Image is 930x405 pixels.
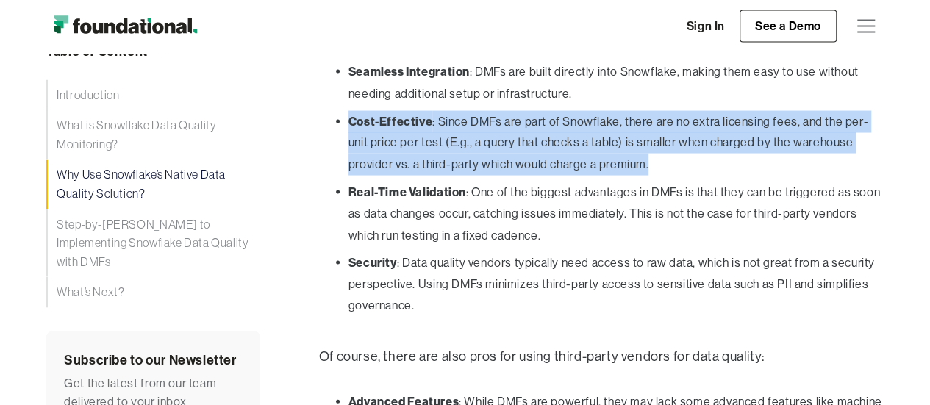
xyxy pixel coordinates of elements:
div: menu [848,9,884,44]
strong: Security [348,255,397,270]
a: See a Demo [740,10,837,43]
li: : Since DMFs are part of Snowflake, there are no extra licensing fees, and the per-unit price per... [348,111,884,176]
strong: Real-Time Validation [348,184,466,199]
a: Step-by-[PERSON_NAME] to Implementing Snowflake Data Quality with DMFs [46,209,260,278]
p: Of course, there are also pros for using third-party vendors for data quality: [319,346,884,368]
iframe: Chat Widget [856,334,930,405]
a: home [46,12,204,41]
img: Foundational Logo [46,12,204,41]
strong: Cost-Effective [348,114,432,129]
a: Sign In [672,11,740,42]
a: What is Snowflake Data Quality Monitoring? [46,110,260,160]
a: What’s Next? [46,277,260,308]
strong: Seamless Integration [348,64,470,79]
img: Arrow [154,43,171,60]
a: Why Use Snowflake’s Native Data Quality Solution? [46,160,260,209]
div: Subscribe to our Newsletter [64,349,243,371]
a: Introduction [46,80,260,111]
li: : DMFs are built directly into Snowflake, making them easy to use without needing additional setu... [348,61,884,105]
li: : Data quality vendors typically need access to raw data, which is not great from a security pers... [348,252,884,316]
li: : One of the biggest advantages in DMFs is that they can be triggered as soon as data changes occ... [348,182,884,246]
